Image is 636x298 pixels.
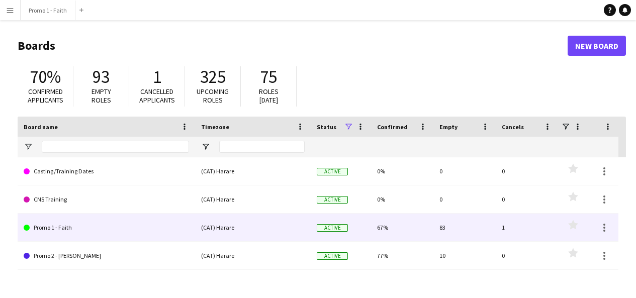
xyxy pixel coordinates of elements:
div: (CAT) Harare [195,185,311,213]
span: Confirmed [377,123,408,131]
div: 0 [433,185,496,213]
span: Confirmed applicants [28,87,63,105]
div: 0 [496,185,558,213]
span: Empty [439,123,458,131]
span: Cancelled applicants [139,87,175,105]
div: 0 [496,242,558,269]
span: Timezone [201,123,229,131]
div: 0% [371,185,433,213]
button: Open Filter Menu [201,142,210,151]
span: Active [317,168,348,175]
h1: Boards [18,38,568,53]
div: 67% [371,214,433,241]
span: Active [317,252,348,260]
span: Active [317,224,348,232]
span: Status [317,123,336,131]
a: CNS Training [24,185,189,214]
div: 1 [496,214,558,241]
div: (CAT) Harare [195,157,311,185]
span: 70% [30,66,61,88]
span: Roles [DATE] [259,87,279,105]
div: 83 [433,214,496,241]
span: Empty roles [92,87,111,105]
span: 93 [93,66,110,88]
span: 325 [200,66,226,88]
a: Promo 1 - Faith [24,214,189,242]
button: Open Filter Menu [24,142,33,151]
span: Cancels [502,123,524,131]
div: 77% [371,242,433,269]
span: 75 [260,66,277,88]
input: Timezone Filter Input [219,141,305,153]
span: Active [317,196,348,204]
div: 10 [433,242,496,269]
div: 0 [496,157,558,185]
span: Upcoming roles [197,87,229,105]
a: Casting/Training Dates [24,157,189,185]
div: 0 [433,157,496,185]
a: New Board [568,36,626,56]
div: (CAT) Harare [195,242,311,269]
span: 1 [153,66,161,88]
div: 0% [371,157,433,185]
a: Promo 2 - [PERSON_NAME] [24,242,189,270]
button: Promo 1 - Faith [21,1,75,20]
div: (CAT) Harare [195,214,311,241]
input: Board name Filter Input [42,141,189,153]
span: Board name [24,123,58,131]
